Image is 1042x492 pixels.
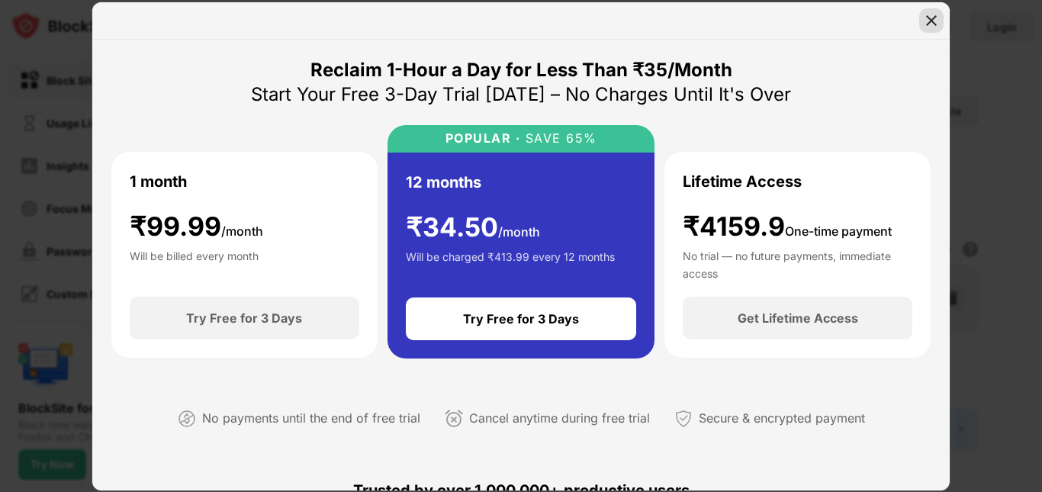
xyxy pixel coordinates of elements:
[469,407,650,429] div: Cancel anytime during free trial
[202,407,420,429] div: No payments until the end of free trial
[130,170,187,193] div: 1 month
[699,407,865,429] div: Secure & encrypted payment
[310,58,732,82] div: Reclaim 1-Hour a Day for Less Than ₹35/Month
[406,171,481,194] div: 12 months
[445,410,463,428] img: cancel-anytime
[251,82,791,107] div: Start Your Free 3-Day Trial [DATE] – No Charges Until It's Over
[445,131,521,146] div: POPULAR ·
[406,249,615,279] div: Will be charged ₹413.99 every 12 months
[178,410,196,428] img: not-paying
[683,248,912,278] div: No trial — no future payments, immediate access
[520,131,597,146] div: SAVE 65%
[785,223,892,239] span: One-time payment
[130,211,263,243] div: ₹ 99.99
[498,224,540,240] span: /month
[130,248,259,278] div: Will be billed every month
[406,212,540,243] div: ₹ 34.50
[186,310,302,326] div: Try Free for 3 Days
[683,170,802,193] div: Lifetime Access
[221,223,263,239] span: /month
[683,211,892,243] div: ₹4159.9
[738,310,858,326] div: Get Lifetime Access
[463,311,579,326] div: Try Free for 3 Days
[674,410,693,428] img: secured-payment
